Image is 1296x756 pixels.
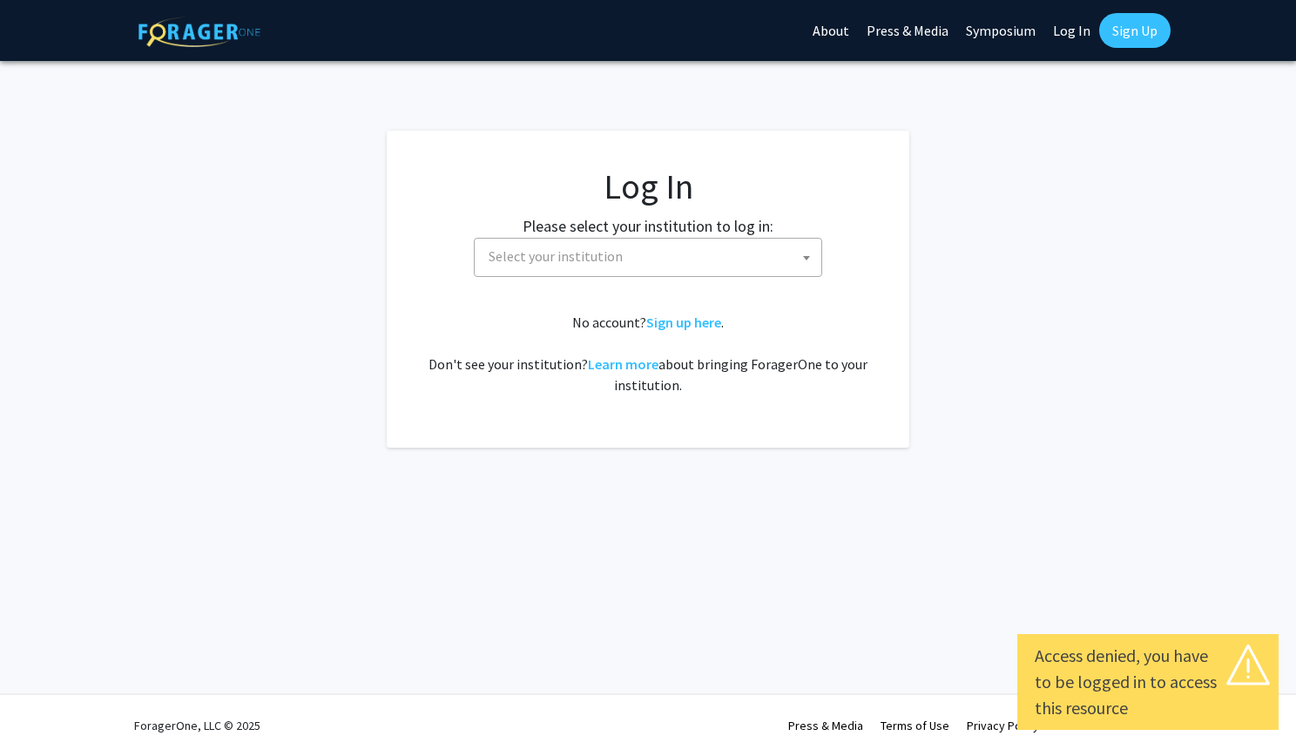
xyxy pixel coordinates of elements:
[134,695,260,756] div: ForagerOne, LLC © 2025
[881,718,949,733] a: Terms of Use
[1099,13,1171,48] a: Sign Up
[474,238,822,277] span: Select your institution
[489,247,623,265] span: Select your institution
[588,355,658,373] a: Learn more about bringing ForagerOne to your institution
[646,314,721,331] a: Sign up here
[788,718,863,733] a: Press & Media
[422,312,874,395] div: No account? . Don't see your institution? about bringing ForagerOne to your institution.
[422,165,874,207] h1: Log In
[523,214,773,238] label: Please select your institution to log in:
[1035,643,1261,721] div: Access denied, you have to be logged in to access this resource
[138,17,260,47] img: ForagerOne Logo
[967,718,1039,733] a: Privacy Policy
[482,239,821,274] span: Select your institution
